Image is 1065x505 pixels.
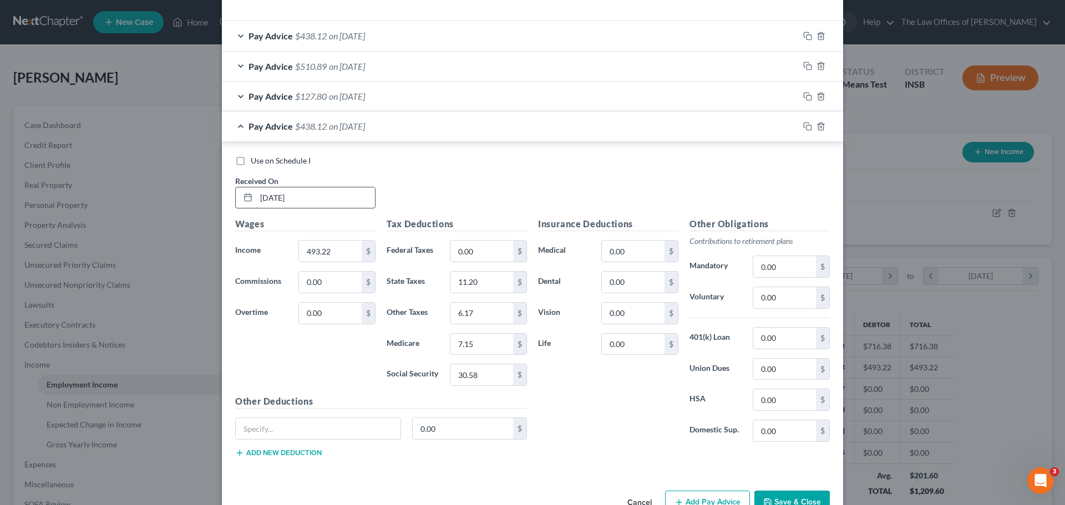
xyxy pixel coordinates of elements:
input: 0.00 [753,359,816,380]
label: Medical [532,240,596,262]
label: Federal Taxes [381,240,444,262]
span: $438.12 [295,30,327,41]
label: Mandatory [684,256,747,278]
input: 0.00 [450,241,513,262]
input: 0.00 [450,334,513,355]
h5: Other Obligations [689,217,830,231]
div: $ [665,334,678,355]
label: State Taxes [381,271,444,293]
div: $ [513,418,526,439]
label: 401(k) Loan [684,327,747,349]
label: Other Taxes [381,302,444,324]
label: HSA [684,389,747,411]
label: Social Security [381,364,444,386]
input: 0.00 [753,256,816,277]
div: $ [816,389,829,410]
span: on [DATE] [329,91,365,101]
label: Medicare [381,333,444,355]
span: Received On [235,176,278,186]
div: $ [665,303,678,324]
div: $ [513,241,526,262]
span: Pay Advice [248,30,293,41]
input: 0.00 [602,303,665,324]
input: 0.00 [753,328,816,349]
label: Vision [532,302,596,324]
input: 0.00 [299,272,362,293]
span: $127.80 [295,91,327,101]
span: Pay Advice [248,91,293,101]
div: $ [816,420,829,441]
input: 0.00 [299,241,362,262]
input: MM/DD/YYYY [256,187,375,208]
span: Income [235,245,261,254]
div: $ [362,303,375,324]
label: Domestic Sup. [684,420,747,442]
label: Life [532,333,596,355]
input: 0.00 [602,241,665,262]
span: Pay Advice [248,61,293,72]
span: Use on Schedule I [251,156,311,165]
label: Union Dues [684,358,747,380]
label: Voluntary [684,287,747,309]
div: $ [362,272,375,293]
div: $ [665,241,678,262]
div: $ [665,272,678,293]
label: Commissions [230,271,293,293]
div: $ [816,359,829,380]
input: 0.00 [753,420,816,441]
input: 0.00 [753,287,816,308]
div: $ [513,272,526,293]
input: 0.00 [753,389,816,410]
button: Add new deduction [235,448,322,457]
label: Dental [532,271,596,293]
span: $438.12 [295,121,327,131]
div: $ [362,241,375,262]
h5: Other Deductions [235,395,527,409]
div: $ [816,287,829,308]
div: $ [513,303,526,324]
input: 0.00 [450,364,513,385]
input: 0.00 [602,272,665,293]
span: on [DATE] [329,61,365,72]
h5: Wages [235,217,376,231]
iframe: Intercom live chat [1027,467,1054,494]
input: 0.00 [450,272,513,293]
span: 3 [1050,467,1059,476]
div: $ [513,334,526,355]
span: Pay Advice [248,121,293,131]
div: $ [513,364,526,385]
h5: Tax Deductions [387,217,527,231]
p: Contributions to retirement plans [689,236,830,247]
input: 0.00 [299,303,362,324]
div: $ [816,328,829,349]
input: 0.00 [602,334,665,355]
label: Overtime [230,302,293,324]
input: 0.00 [450,303,513,324]
span: on [DATE] [329,121,365,131]
div: $ [816,256,829,277]
h5: Insurance Deductions [538,217,678,231]
span: on [DATE] [329,30,365,41]
span: $510.89 [295,61,327,72]
input: Specify... [236,418,400,439]
input: 0.00 [413,418,514,439]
